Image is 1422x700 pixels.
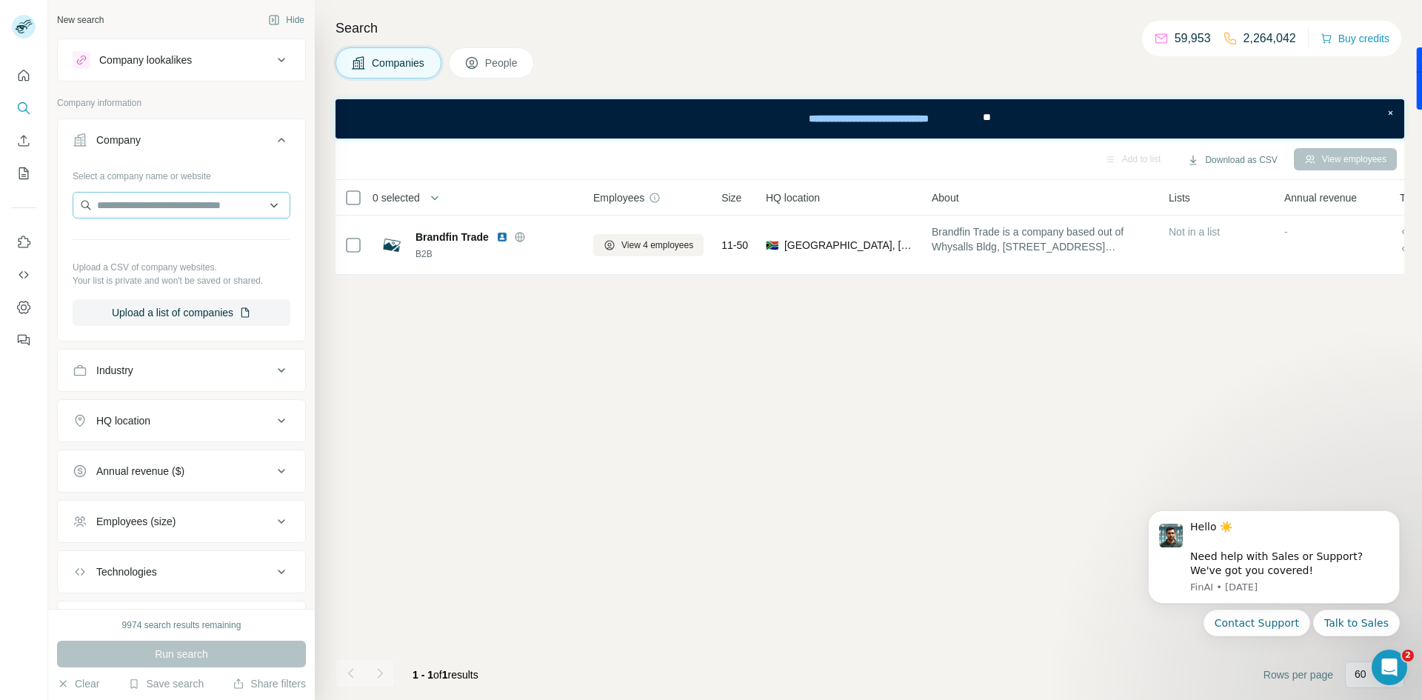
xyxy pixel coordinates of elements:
div: New search [57,13,104,27]
button: My lists [12,160,36,187]
span: 2 [1402,650,1414,661]
div: Employees (size) [96,514,176,529]
span: 1 - 1 [413,669,433,681]
span: HQ location [766,190,820,205]
span: of [433,669,442,681]
span: [GEOGRAPHIC_DATA], [GEOGRAPHIC_DATA][DATE] [784,238,914,253]
span: 11-50 [721,238,748,253]
div: Technologies [96,564,157,579]
div: Company lookalikes [99,53,192,67]
span: Not in a list [1169,226,1220,238]
div: Annual revenue ($) [96,464,184,479]
button: Clear [57,676,99,691]
div: HQ location [96,413,150,428]
p: Your list is private and won't be saved or shared. [73,274,290,287]
p: Company information [57,96,306,110]
button: Industry [58,353,305,388]
span: results [413,669,478,681]
button: Company [58,122,305,164]
p: Upload a CSV of company websites. [73,261,290,274]
button: View 4 employees [593,234,704,256]
p: 2,264,042 [1244,30,1296,47]
iframe: Banner [336,99,1404,139]
span: View 4 employees [621,239,693,252]
div: Industry [96,363,133,378]
button: Quick start [12,62,36,89]
span: Annual revenue [1284,190,1357,205]
span: People [485,56,519,70]
span: Brandfin Trade [415,230,489,244]
button: Employees (size) [58,504,305,539]
img: Logo of Brandfin Trade [380,233,404,257]
button: Keywords [58,604,305,640]
button: Hide [258,9,315,31]
button: Buy credits [1321,28,1389,49]
span: 1 [442,669,448,681]
button: Feedback [12,327,36,353]
p: 59,953 [1175,30,1211,47]
div: B2B [415,247,575,261]
img: LinkedIn logo [496,231,508,243]
div: Company [96,133,141,147]
h4: Search [336,18,1404,39]
button: HQ location [58,403,305,439]
span: 0 selected [373,190,420,205]
iframe: Intercom notifications message [1126,492,1422,693]
span: Lists [1169,190,1190,205]
button: Company lookalikes [58,42,305,78]
button: Use Surfe on LinkedIn [12,229,36,256]
div: Select a company name or website [73,164,290,183]
span: Companies [372,56,426,70]
span: About [932,190,959,205]
div: 9974 search results remaining [122,619,241,632]
button: Share filters [233,676,306,691]
span: Employees [593,190,644,205]
button: Search [12,95,36,121]
button: Dashboard [12,294,36,321]
button: Enrich CSV [12,127,36,154]
span: - [1284,226,1288,238]
button: Upload a list of companies [73,299,290,326]
button: Use Surfe API [12,261,36,288]
button: Annual revenue ($) [58,453,305,489]
iframe: Intercom live chat [1372,650,1407,685]
button: Save search [128,676,204,691]
button: Technologies [58,554,305,590]
span: Size [721,190,741,205]
span: Brandfin Trade is a company based out of Whysalls Bldg, [STREET_ADDRESS][PERSON_NAME][PERSON_NAME]. [932,224,1151,254]
span: 🇿🇦 [766,238,778,253]
button: Download as CSV [1177,149,1287,171]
